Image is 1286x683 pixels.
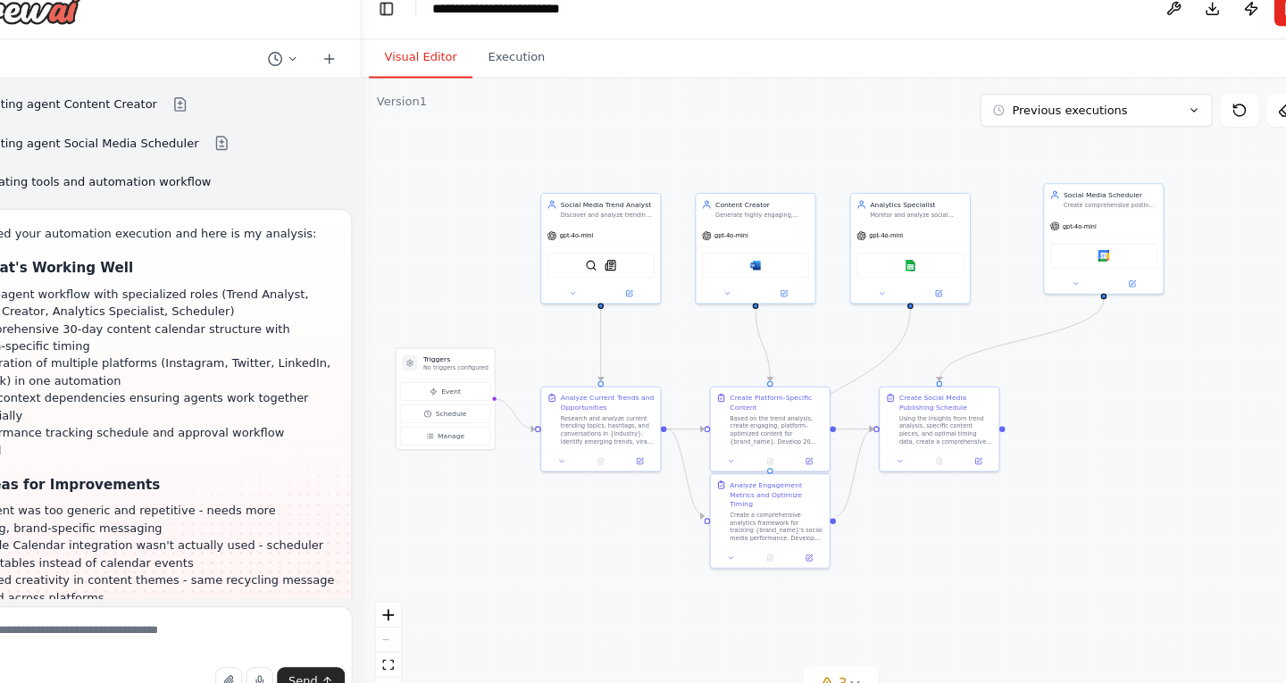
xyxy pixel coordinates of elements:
p: No triggers configured [457,356,517,363]
button: No output available [602,441,639,452]
div: Create Social Media Publishing Schedule [897,383,983,401]
button: No output available [914,441,952,452]
button: fit view [413,623,437,646]
div: Analyze Current Trends and OpportunitiesResearch and analyze current trending topics, hashtags, a... [565,377,677,456]
g: Edge from 893290d4-d3da-4ea2-8be4-3391d0df74ed to 84561291-3eab-42c7-98e5-d23728118f39 [839,412,873,421]
button: zoom in [413,577,437,600]
img: Google sheets [902,260,913,271]
span: Schedule [469,398,497,407]
button: Open in side panel [765,286,816,296]
div: Based on the trend analysis, create engaging, platform-optimized content for {brand_name}. Develo... [740,403,827,431]
div: Analytics SpecialistMonitor and analyze social media performance metrics for {brand_name}, provid... [851,198,963,301]
g: Edge from bd4290cd-718e-41f0-b318-7d36d1273bab to 84561291-3eab-42c7-98e5-d23728118f39 [930,296,1090,372]
span: Updating agent Social Media Scheduler [39,146,250,160]
button: Previous executions [972,107,1186,137]
button: Open in side panel [642,441,672,452]
span: Send [333,642,360,656]
li: Integration of multiple platforms (Instagram, Twitter, LinkedIn, Facebook) in one automation [22,348,377,380]
img: Microsoft word [759,260,770,271]
div: Create Social Media Publishing ScheduleUsing the insights from trend analysis, specific content p... [878,377,990,456]
li: Performance tracking schedule and approval workflow included [22,412,377,445]
img: SerplyNewsSearchTool [625,260,636,271]
g: Edge from 4a4bd5f7-4236-4433-89c7-3d3654eb2729 to 893290d4-d3da-4ea2-8be4-3391d0df74ed [682,412,717,421]
button: Open in side panel [622,286,673,296]
h1: What's Working Well [22,259,377,277]
div: Research and analyze current trending topics, hashtags, and conversations in {industry}. Identify... [584,403,671,431]
div: Content Creator [727,204,814,213]
div: Monitor and analyze social media performance metrics for {brand_name}, providing actionable insig... [870,215,956,222]
g: Edge from a8b25ba6-72c2-4d74-af5a-331f60c99be1 to 1bf8c09a-790d-4801-8436-98a3766d948b [773,305,912,453]
div: React Flow controls [413,577,437,670]
g: Edge from 1bf8c09a-790d-4801-8436-98a3766d948b to 84561291-3eab-42c7-98e5-d23728118f39 [839,412,873,502]
button: Click to speak your automation idea [294,637,319,662]
div: Social Media Scheduler [1048,196,1135,204]
span: Event [474,378,492,387]
span: gpt-4o-mini [1048,226,1079,233]
g: Edge from ac0001ad-55eb-4fc3-a769-3901c09342ac to 893290d4-d3da-4ea2-8be4-3391d0df74ed [760,305,782,372]
button: Open in side panel [798,441,829,452]
button: Open in side panel [908,286,959,296]
img: Logo [36,12,143,44]
a: React Flow attribution [1235,670,1283,679]
button: Open in side panel [955,441,985,452]
li: Content was too generic and repetitive - needs more engaging, brand-specific messaging [22,484,377,516]
li: Limited creativity in content themes - same recycling message repeated across platforms [22,548,377,580]
button: Open in side panel [1087,277,1138,287]
span: gpt-4o-mini [726,235,757,242]
g: Edge from 4a4bd5f7-4236-4433-89c7-3d3654eb2729 to 1bf8c09a-790d-4801-8436-98a3766d948b [682,412,717,502]
div: Analytics Specialist [870,204,956,213]
span: gpt-4o-mini [869,235,900,242]
button: No output available [758,441,796,452]
div: Generate highly engaging, platform-optimized content for {brand_name} that incorporates current t... [727,215,814,222]
div: Create Platform-Specific Content [740,383,827,401]
button: 3 [809,636,878,669]
span: Previous executions [1001,115,1107,129]
li: Google Calendar integration wasn't actually used - scheduler created tables instead of calendar e... [22,516,377,548]
div: Analyze Engagement Metrics and Optimize TimingCreate a comprehensive analytics framework for trac... [722,457,833,546]
button: Schedule [436,394,519,411]
button: Manage [436,414,519,431]
img: Google calendar [1081,251,1091,262]
div: Create Platform-Specific ContentBased on the trend analysis, create engaging, platform-optimized ... [722,377,833,456]
div: Social Media Trend Analyst [584,204,671,213]
g: Edge from 6ffe9844-755b-4e34-acfa-4d8a77e244aa to 4a4bd5f7-4236-4433-89c7-3d3654eb2729 [617,305,626,372]
div: Version 1 [414,107,461,121]
button: Upload files [265,637,290,662]
button: Visual Editor [407,55,503,93]
p: I analyzed your automation execution and here is my analysis: [22,229,377,245]
img: SerperDevTool [607,260,618,271]
button: Start a new chat [356,64,385,86]
li: Multi-agent workflow with specialized roles (Trend Analyst, Content Creator, Analytics Specialist... [22,284,377,316]
div: Create a comprehensive analytics framework for tracking {brand_name}'s social media performance. ... [740,492,827,521]
nav: breadcrumb [465,20,634,37]
h3: Triggers [457,347,517,356]
div: Social Media Trend AnalystDiscover and analyze trending topics, hashtags, and conversations in {i... [565,198,677,301]
div: Create comprehensive posting schedules by actually using Google Calendar to schedule each post. I... [1048,206,1135,213]
span: gpt-4o-mini [583,235,614,242]
button: Hide left sidebar [411,16,436,41]
div: Social Media SchedulerCreate comprehensive posting schedules by actually using Google Calendar to... [1030,189,1141,292]
div: TriggersNo triggers configuredEventScheduleManage [431,341,523,436]
li: Comprehensive 30-day content calendar structure with platform-specific timing [22,316,377,348]
span: Manage [471,419,496,428]
button: Improve this prompt [14,637,39,662]
button: No output available [758,530,796,541]
h1: Areas for Improvements [22,459,377,477]
div: Analyze Current Trends and Opportunities [584,383,671,401]
g: Edge from triggers to 4a4bd5f7-4236-4433-89c7-3d3654eb2729 [522,384,561,421]
div: Discover and analyze trending topics, hashtags, and conversations in {industry} to identify conte... [584,215,671,222]
span: 3 [841,643,849,661]
span: Validating tools and automation workflow [39,181,262,196]
li: Task context dependencies ensuring agents work together sequentially [22,380,377,412]
div: Analyze Engagement Metrics and Optimize Timing [740,463,827,490]
button: Send [322,637,385,662]
div: Using the insights from trend analysis, specific content pieces, and optimal timing data, create ... [897,403,983,431]
span: Updating agent Content Creator [39,110,212,124]
button: toggle interactivity [413,646,437,670]
div: Content CreatorGenerate highly engaging, platform-optimized content for {brand_name} that incorpo... [708,198,820,301]
button: Switch to previous chat [306,64,349,86]
button: Execution [503,55,584,93]
button: Event [436,373,519,390]
button: Open in side panel [798,530,829,541]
